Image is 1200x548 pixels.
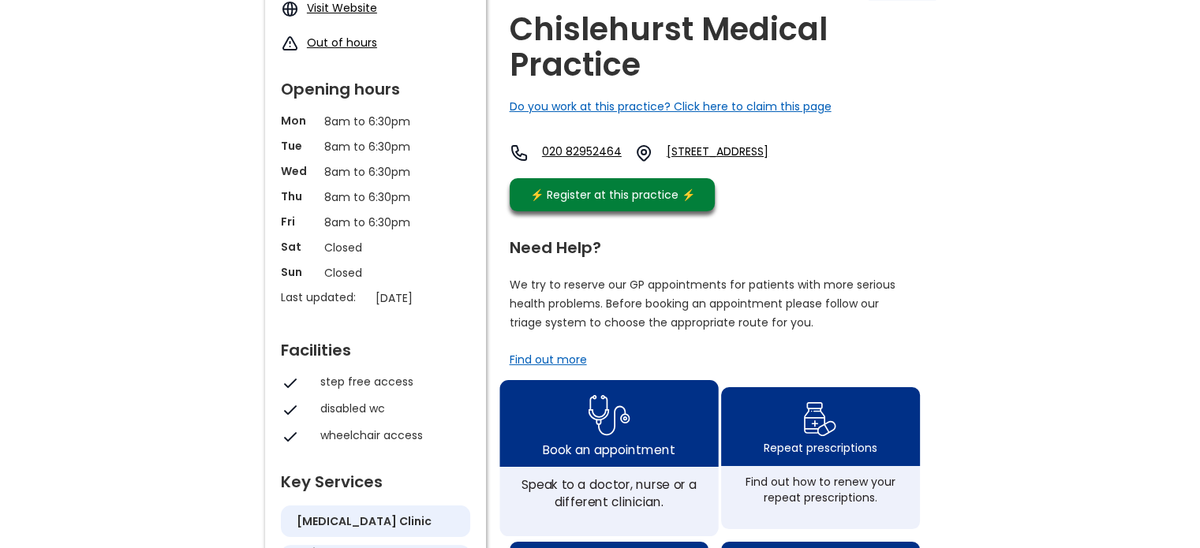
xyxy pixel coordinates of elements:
a: ⚡️ Register at this practice ⚡️ [510,178,715,211]
div: Need Help? [510,232,920,255]
a: Do you work at this practice? Click here to claim this page [510,99,832,114]
img: exclamation icon [281,35,299,53]
img: book appointment icon [588,390,630,441]
div: Speak to a doctor, nurse or a different clinician. [508,475,709,510]
h5: [MEDICAL_DATA] clinic [297,513,432,529]
img: practice location icon [634,144,653,162]
div: step free access [320,374,462,390]
p: Closed [324,264,427,281]
img: telephone icon [510,144,529,162]
div: ⚡️ Register at this practice ⚡️ [522,186,704,203]
img: repeat prescription icon [803,398,837,440]
h2: Chislehurst Medical Practice [510,12,936,83]
a: book appointment icon Book an appointmentSpeak to a doctor, nurse or a different clinician. [499,380,718,536]
div: Find out how to renew your repeat prescriptions. [729,474,912,505]
p: Sat [281,239,316,255]
p: Fri [281,214,316,229]
p: 8am to 6:30pm [324,113,427,130]
a: 020 82952464 [542,144,622,162]
p: 8am to 6:30pm [324,163,427,181]
a: Find out more [510,352,587,367]
p: We try to reserve our GP appointments for patients with more serious health problems. Before book... [510,275,896,332]
div: disabled wc [320,401,462,416]
div: Repeat prescriptions [764,440,877,456]
p: [DATE] [376,289,478,307]
div: wheelchair access [320,427,462,443]
p: Mon [281,113,316,129]
p: Sun [281,264,316,280]
p: Wed [281,163,316,179]
div: Facilities [281,334,470,358]
div: Book an appointment [543,440,675,457]
p: Tue [281,138,316,154]
p: 8am to 6:30pm [324,138,427,155]
p: 8am to 6:30pm [324,188,427,206]
p: Thu [281,188,316,204]
a: [STREET_ADDRESS] [667,144,826,162]
p: Last updated: [281,289,368,305]
a: repeat prescription iconRepeat prescriptionsFind out how to renew your repeat prescriptions. [721,387,920,529]
div: Opening hours [281,73,470,97]
p: Closed [324,239,427,256]
p: 8am to 6:30pm [324,214,427,231]
div: Key Services [281,466,470,490]
a: Out of hours [307,35,377,50]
